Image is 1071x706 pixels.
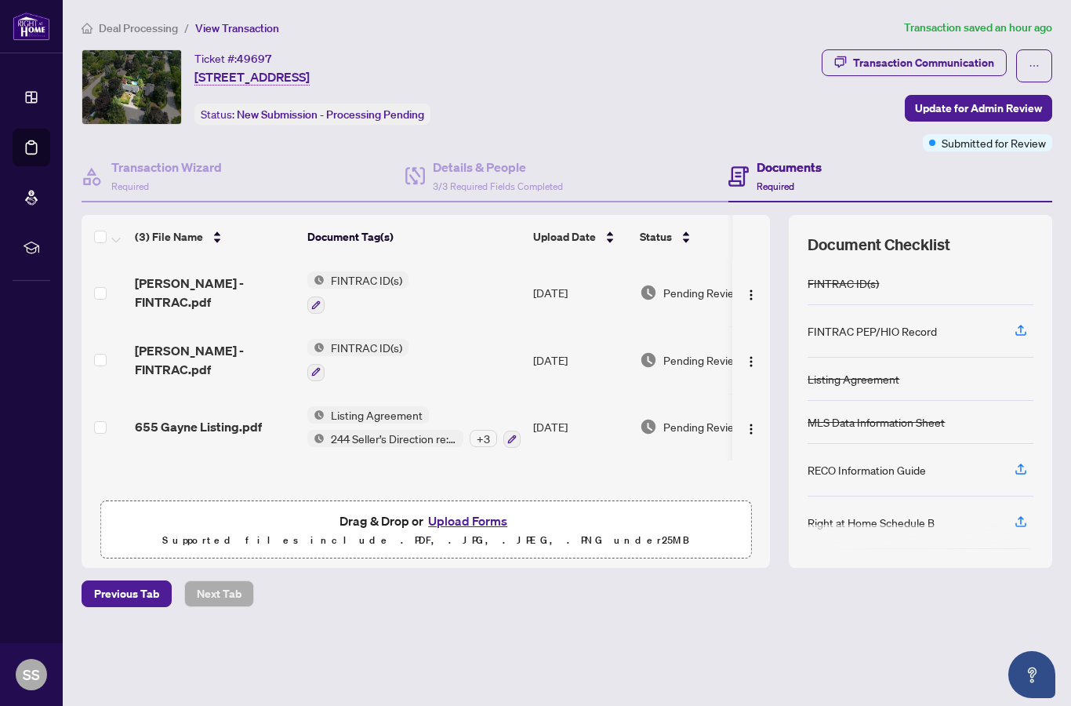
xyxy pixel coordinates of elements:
[634,215,767,259] th: Status
[663,351,742,369] span: Pending Review
[307,406,521,449] button: Status IconListing AgreementStatus Icon244 Seller’s Direction re: Property/Offers+3
[739,348,764,373] button: Logo
[301,215,527,259] th: Document Tag(s)
[184,580,254,607] button: Next Tab
[111,531,741,550] p: Supported files include .PDF, .JPG, .JPEG, .PNG under 25 MB
[423,511,512,531] button: Upload Forms
[99,21,178,35] span: Deal Processing
[237,107,424,122] span: New Submission - Processing Pending
[808,514,935,531] div: Right at Home Schedule B
[905,95,1052,122] button: Update for Admin Review
[111,180,149,192] span: Required
[640,284,657,301] img: Document Status
[101,501,750,559] span: Drag & Drop orUpload FormsSupported files include .PDF, .JPG, .JPEG, .PNG under25MB
[23,664,40,686] span: SS
[325,430,463,447] span: 244 Seller’s Direction re: Property/Offers
[1008,651,1055,698] button: Open asap
[129,215,301,259] th: (3) File Name
[307,406,325,424] img: Status Icon
[822,49,1007,76] button: Transaction Communication
[808,461,926,479] div: RECO Information Guide
[111,158,222,176] h4: Transaction Wizard
[237,52,272,66] span: 49697
[527,326,634,394] td: [DATE]
[470,430,497,447] div: + 3
[739,414,764,439] button: Logo
[745,289,757,301] img: Logo
[640,351,657,369] img: Document Status
[808,275,879,292] div: FINTRAC ID(s)
[915,96,1042,121] span: Update for Admin Review
[527,394,634,461] td: [DATE]
[307,339,325,356] img: Status Icon
[808,322,937,340] div: FINTRAC PEP/HIO Record
[82,580,172,607] button: Previous Tab
[739,280,764,305] button: Logo
[325,271,408,289] span: FINTRAC ID(s)
[757,180,794,192] span: Required
[433,158,563,176] h4: Details & People
[135,341,295,379] span: [PERSON_NAME] - FINTRAC.pdf
[527,215,634,259] th: Upload Date
[663,284,742,301] span: Pending Review
[808,413,945,431] div: MLS Data Information Sheet
[853,50,994,75] div: Transaction Communication
[808,370,899,388] div: Listing Agreement
[94,581,159,606] span: Previous Tab
[339,511,512,531] span: Drag & Drop or
[135,228,203,246] span: (3) File Name
[808,234,950,256] span: Document Checklist
[325,339,408,356] span: FINTRAC ID(s)
[135,274,295,311] span: [PERSON_NAME] - FINTRAC.pdf
[195,21,279,35] span: View Transaction
[640,228,672,246] span: Status
[194,104,430,125] div: Status:
[757,158,822,176] h4: Documents
[194,49,272,67] div: Ticket #:
[82,23,93,34] span: home
[527,259,634,326] td: [DATE]
[533,228,596,246] span: Upload Date
[640,418,657,435] img: Document Status
[184,19,189,37] li: /
[904,19,1052,37] article: Transaction saved an hour ago
[1029,60,1040,71] span: ellipsis
[307,430,325,447] img: Status Icon
[433,180,563,192] span: 3/3 Required Fields Completed
[745,355,757,368] img: Logo
[325,406,429,424] span: Listing Agreement
[82,50,181,124] img: IMG-40761165_1.jpg
[135,417,262,436] span: 655 Gayne Listing.pdf
[745,423,757,435] img: Logo
[663,418,742,435] span: Pending Review
[307,271,408,314] button: Status IconFINTRAC ID(s)
[942,134,1046,151] span: Submitted for Review
[13,12,50,41] img: logo
[307,271,325,289] img: Status Icon
[307,339,408,381] button: Status IconFINTRAC ID(s)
